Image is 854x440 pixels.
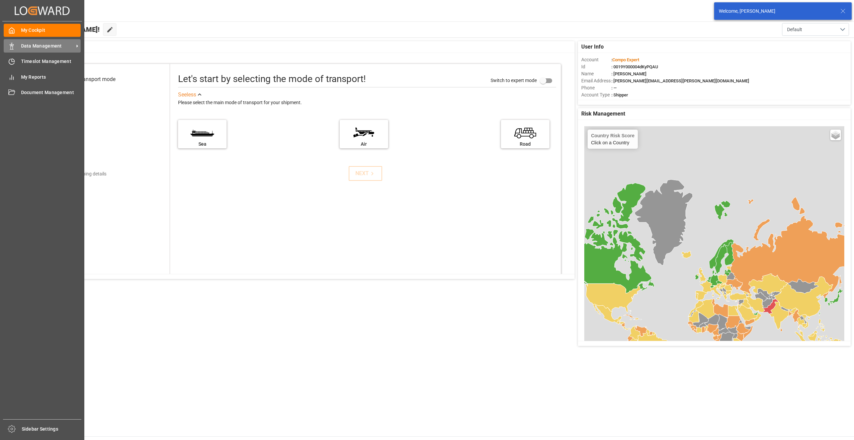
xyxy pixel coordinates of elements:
[21,74,81,81] span: My Reports
[343,141,385,148] div: Air
[4,24,81,37] a: My Cockpit
[581,84,611,91] span: Phone
[65,170,106,177] div: Add shipping details
[611,71,647,76] span: : [PERSON_NAME]
[830,130,841,140] a: Layers
[4,70,81,83] a: My Reports
[787,26,802,33] span: Default
[611,57,639,62] span: :
[64,75,115,83] div: Select transport mode
[591,133,634,138] h4: Country Risk Score
[612,57,639,62] span: Compo Expert
[4,55,81,68] a: Timeslot Management
[491,78,537,83] span: Switch to expert mode
[4,86,81,99] a: Document Management
[591,133,634,145] div: Click on a Country
[782,23,849,36] button: open menu
[22,426,82,433] span: Sidebar Settings
[504,141,546,148] div: Road
[611,92,628,97] span: : Shipper
[21,58,81,65] span: Timeslot Management
[349,166,382,181] button: NEXT
[719,8,834,15] div: Welcome, [PERSON_NAME]
[611,78,749,83] span: : [PERSON_NAME][EMAIL_ADDRESS][PERSON_NAME][DOMAIN_NAME]
[581,77,611,84] span: Email Address
[21,89,81,96] span: Document Management
[181,141,223,148] div: Sea
[581,63,611,70] span: Id
[21,27,81,34] span: My Cockpit
[178,99,556,107] div: Please select the main mode of transport for your shipment.
[581,70,611,77] span: Name
[178,91,196,99] div: See less
[581,43,604,51] span: User Info
[21,43,74,50] span: Data Management
[178,72,366,86] div: Let's start by selecting the mode of transport!
[581,91,611,98] span: Account Type
[581,110,625,118] span: Risk Management
[611,64,658,69] span: : 0019Y000004dKyPQAU
[611,85,617,90] span: : —
[581,56,611,63] span: Account
[355,169,376,177] div: NEXT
